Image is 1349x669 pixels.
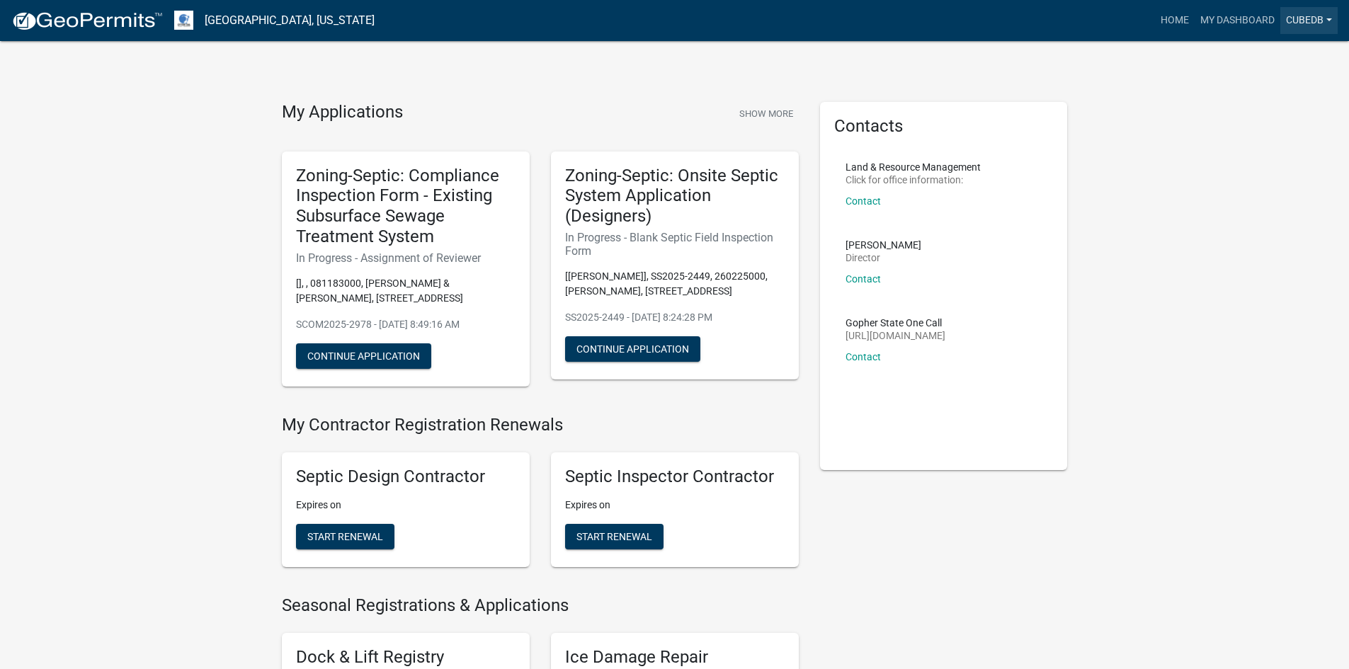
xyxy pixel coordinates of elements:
button: Start Renewal [565,524,664,549]
a: Home [1155,7,1195,34]
p: [URL][DOMAIN_NAME] [846,331,945,341]
h5: Dock & Lift Registry [296,647,516,668]
button: Show More [734,102,799,125]
h6: In Progress - Assignment of Reviewer [296,251,516,265]
img: Otter Tail County, Minnesota [174,11,193,30]
wm-registration-list-section: My Contractor Registration Renewals [282,415,799,579]
a: My Dashboard [1195,7,1280,34]
span: Start Renewal [307,531,383,542]
button: Start Renewal [296,524,394,549]
p: SS2025-2449 - [DATE] 8:24:28 PM [565,310,785,325]
p: Click for office information: [846,175,981,185]
h5: Septic Design Contractor [296,467,516,487]
p: Land & Resource Management [846,162,981,172]
p: [PERSON_NAME] [846,240,921,250]
button: Continue Application [565,336,700,362]
h6: In Progress - Blank Septic Field Inspection Form [565,231,785,258]
button: Continue Application [296,343,431,369]
a: Contact [846,273,881,285]
h5: Zoning-Septic: Onsite Septic System Application (Designers) [565,166,785,227]
h4: Seasonal Registrations & Applications [282,595,799,616]
p: Gopher State One Call [846,318,945,328]
a: Contact [846,195,881,207]
p: Expires on [296,498,516,513]
span: Start Renewal [576,531,652,542]
p: [[PERSON_NAME]], SS2025-2449, 260225000, [PERSON_NAME], [STREET_ADDRESS] [565,269,785,299]
p: Expires on [565,498,785,513]
a: Contact [846,351,881,362]
h4: My Applications [282,102,403,123]
h5: Zoning-Septic: Compliance Inspection Form - Existing Subsurface Sewage Treatment System [296,166,516,247]
a: CubedB [1280,7,1338,34]
p: [], , 081183000, [PERSON_NAME] & [PERSON_NAME], [STREET_ADDRESS] [296,276,516,306]
h5: Septic Inspector Contractor [565,467,785,487]
h4: My Contractor Registration Renewals [282,415,799,435]
p: SCOM2025-2978 - [DATE] 8:49:16 AM [296,317,516,332]
a: [GEOGRAPHIC_DATA], [US_STATE] [205,8,375,33]
h5: Contacts [834,116,1054,137]
p: Director [846,253,921,263]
